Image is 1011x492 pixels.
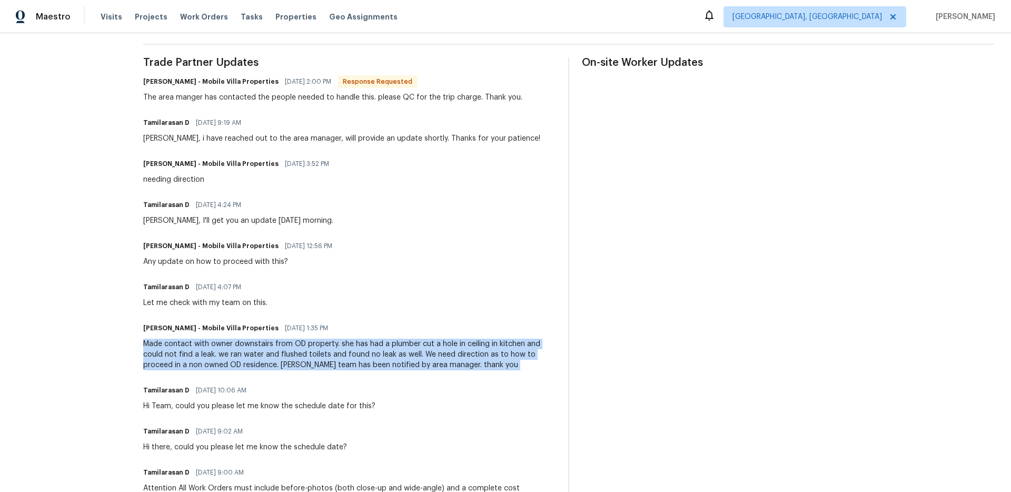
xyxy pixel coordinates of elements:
[339,76,417,87] span: Response Requested
[143,442,347,452] div: Hi there, could you please let me know the schedule date?
[196,117,241,128] span: [DATE] 9:19 AM
[196,467,244,478] span: [DATE] 9:00 AM
[143,57,556,68] span: Trade Partner Updates
[36,12,71,22] span: Maestro
[285,159,329,169] span: [DATE] 3:52 PM
[143,117,190,128] h6: Tamilarasan D
[732,12,882,22] span: [GEOGRAPHIC_DATA], [GEOGRAPHIC_DATA]
[143,241,279,251] h6: [PERSON_NAME] - Mobile Villa Properties
[241,13,263,21] span: Tasks
[329,12,398,22] span: Geo Assignments
[143,159,279,169] h6: [PERSON_NAME] - Mobile Villa Properties
[285,323,328,333] span: [DATE] 1:35 PM
[285,241,332,251] span: [DATE] 12:56 PM
[101,12,122,22] span: Visits
[135,12,167,22] span: Projects
[143,426,190,437] h6: Tamilarasan D
[143,467,190,478] h6: Tamilarasan D
[275,12,316,22] span: Properties
[143,257,339,267] div: Any update on how to proceed with this?
[180,12,228,22] span: Work Orders
[143,385,190,396] h6: Tamilarasan D
[143,298,267,308] div: Let me check with my team on this.
[582,57,994,68] span: On-site Worker Updates
[143,133,540,144] div: [PERSON_NAME], i have reached out to the area manager, will provide an update shortly. Thanks for...
[143,215,333,226] div: [PERSON_NAME], I'll get you an update [DATE] morning.
[196,282,241,292] span: [DATE] 4:07 PM
[143,76,279,87] h6: [PERSON_NAME] - Mobile Villa Properties
[196,200,241,210] span: [DATE] 4:24 PM
[196,426,243,437] span: [DATE] 9:02 AM
[143,401,375,411] div: Hi Team, could you please let me know the schedule date for this?
[931,12,995,22] span: [PERSON_NAME]
[196,385,246,396] span: [DATE] 10:06 AM
[143,323,279,333] h6: [PERSON_NAME] - Mobile Villa Properties
[285,76,331,87] span: [DATE] 2:00 PM
[143,174,335,185] div: needing direction
[143,339,556,370] div: Made contact with owner downstairs from OD property. she has had a plumber cut a hole in ceiling ...
[143,92,522,103] div: The area manger has contacted the people needed to handle this. please QC for the trip charge. Th...
[143,282,190,292] h6: Tamilarasan D
[143,200,190,210] h6: Tamilarasan D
